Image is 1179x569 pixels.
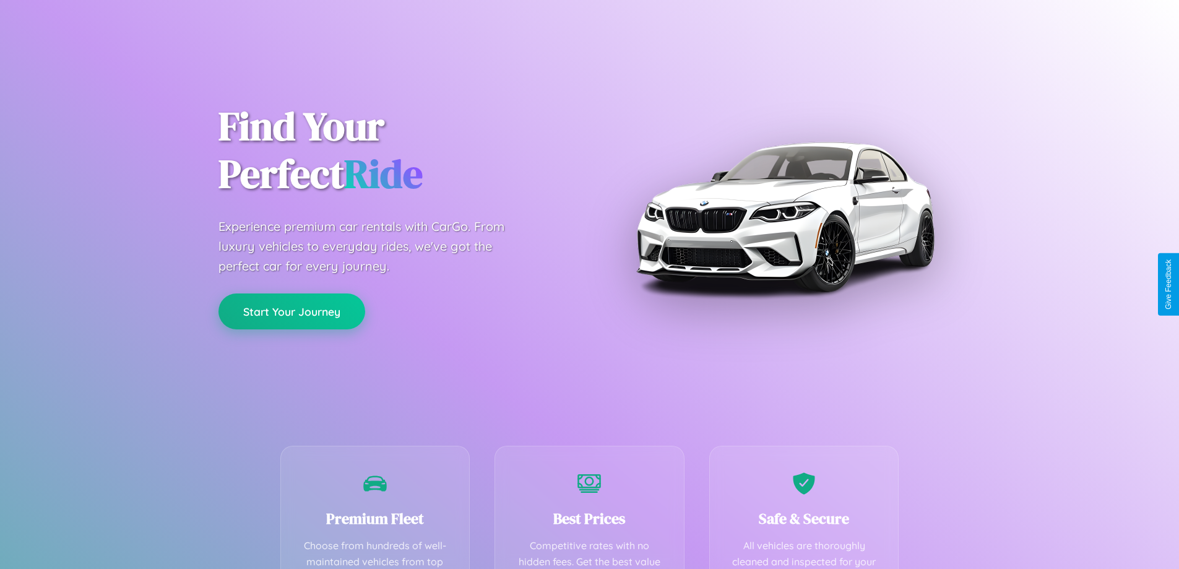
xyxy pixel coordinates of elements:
h3: Safe & Secure [728,508,880,529]
h1: Find Your Perfect [218,103,571,198]
img: Premium BMW car rental vehicle [630,62,939,371]
h3: Best Prices [514,508,665,529]
p: Experience premium car rentals with CarGo. From luxury vehicles to everyday rides, we've got the ... [218,217,528,276]
div: Give Feedback [1164,259,1173,310]
span: Ride [344,147,423,201]
button: Start Your Journey [218,293,365,329]
h3: Premium Fleet [300,508,451,529]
